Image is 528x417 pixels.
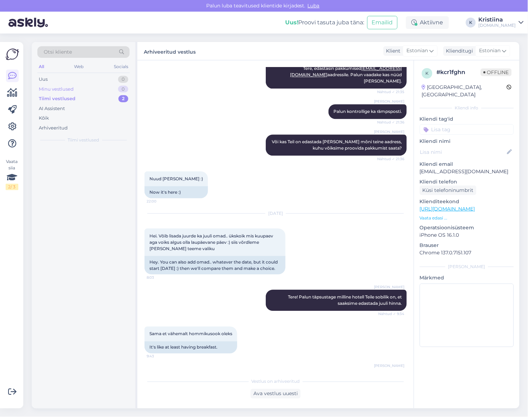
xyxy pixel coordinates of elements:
[149,233,274,251] span: Hei. Võib lisada juurde ka juuli omad.. ükskoik mis kuupaev aga voiks algus olla laupäevane päev ...
[118,76,128,83] div: 0
[481,68,512,76] span: Offline
[420,264,514,270] div: [PERSON_NAME]
[377,120,405,125] span: Nähtud ✓ 21:36
[145,186,208,198] div: Now it's here :)
[6,184,18,190] div: 2 / 3
[112,62,130,71] div: Socials
[374,129,405,134] span: [PERSON_NAME]
[39,86,74,93] div: Minu vestlused
[422,84,507,98] div: [GEOGRAPHIC_DATA], [GEOGRAPHIC_DATA]
[39,105,65,112] div: AI Assistent
[420,249,514,256] p: Chrome 137.0.7151.107
[367,16,398,29] button: Emailid
[420,161,514,168] p: Kliendi email
[290,66,403,84] span: Tere, edastasin pakkumised aadressile. Palun vaadake kas nüüd [PERSON_NAME].
[378,312,405,317] span: Nähtud ✓ 9:34
[420,206,475,212] a: [URL][DOMAIN_NAME]
[306,2,322,9] span: Luba
[285,18,364,27] div: Proovi tasuta juba täna:
[420,224,514,231] p: Operatsioonisüsteem
[479,47,501,55] span: Estonian
[406,16,449,29] div: Aktiivne
[420,124,514,135] input: Lisa tag
[479,23,516,28] div: [DOMAIN_NAME]
[420,138,514,145] p: Kliendi nimi
[39,125,68,132] div: Arhiveeritud
[420,186,477,195] div: Küsi telefoninumbrit
[466,18,476,28] div: K
[333,109,402,114] span: Palun kontrollige ka rämpsposti.
[251,389,301,399] div: Ava vestlus uuesti
[443,47,473,55] div: Klienditugi
[147,275,173,280] span: 8:03
[149,331,232,337] span: Sama et vähemalt hommikusook oleks
[420,148,506,156] input: Lisa nimi
[420,274,514,282] p: Märkmed
[437,68,481,77] div: # kcr1fghn
[39,95,75,102] div: Tiimi vestlused
[39,76,48,83] div: Uus
[420,105,514,111] div: Kliendi info
[479,17,524,28] a: Kristiina[DOMAIN_NAME]
[377,89,405,95] span: Nähtud ✓ 21:35
[252,379,300,385] span: Vestlus on arhiveeritud
[145,342,237,353] div: It's like at least having breakfast.
[420,242,514,249] p: Brauser
[420,215,514,221] p: Vaata edasi ...
[145,256,286,274] div: Hey. You can also add omad.. whatever the date, but it could start [DATE] :) then we'll compare t...
[374,284,405,290] span: [PERSON_NAME]
[374,363,405,369] span: [PERSON_NAME]
[272,139,403,151] span: Või kas Teil on edastada [PERSON_NAME] mõni teine aadress, kuhu võiksime proovida pakkumist saata?
[118,95,128,102] div: 2
[6,158,18,190] div: Vaata siia
[285,19,299,26] b: Uus!
[6,48,19,61] img: Askly Logo
[407,47,428,55] span: Estonian
[420,198,514,205] p: Klienditeekond
[420,168,514,175] p: [EMAIL_ADDRESS][DOMAIN_NAME]
[420,231,514,239] p: iPhone OS 16.1.0
[73,62,85,71] div: Web
[39,115,49,122] div: Kõik
[145,210,407,217] div: [DATE]
[420,115,514,123] p: Kliendi tag'id
[377,156,405,162] span: Nähtud ✓ 21:36
[288,295,403,306] span: Tere! Palun täpsustage milline hotell Teile sobilik on, et saaksime edastada juuli hinna.
[44,48,72,56] span: Otsi kliente
[37,62,45,71] div: All
[147,199,173,204] span: 22:00
[383,47,401,55] div: Klient
[68,137,99,143] span: Tiimi vestlused
[479,17,516,23] div: Kristiina
[118,86,128,93] div: 0
[149,176,203,181] span: Nuud [PERSON_NAME] :)
[374,99,405,104] span: [PERSON_NAME]
[420,178,514,186] p: Kliendi telefon
[147,354,173,359] span: 9:43
[426,71,429,76] span: k
[144,46,196,56] label: Arhiveeritud vestlus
